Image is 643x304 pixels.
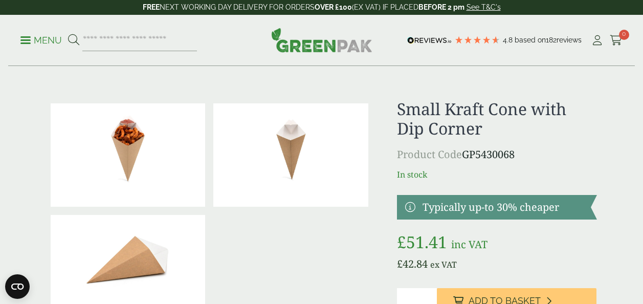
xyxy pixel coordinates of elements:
[557,36,582,44] span: reviews
[213,103,368,207] img: Small Kraft Cone No Contents Frontal
[397,231,447,253] bdi: 51.41
[515,36,546,44] span: Based on
[397,257,428,271] bdi: 42.84
[397,147,462,161] span: Product Code
[610,35,623,46] i: Cart
[610,33,623,48] a: 0
[315,3,352,11] strong: OVER £100
[20,34,62,47] p: Menu
[418,3,464,11] strong: BEFORE 2 pm
[546,36,557,44] span: 182
[619,30,629,40] span: 0
[397,99,597,139] h1: Small Kraft Cone with Dip Corner
[407,37,452,44] img: REVIEWS.io
[467,3,501,11] a: See T&C's
[397,231,406,253] span: £
[20,34,62,45] a: Menu
[397,168,597,181] p: In stock
[503,36,515,44] span: 4.8
[591,35,604,46] i: My Account
[397,147,597,162] p: GP5430068
[454,35,500,45] div: 4.79 Stars
[397,257,403,271] span: £
[5,274,30,299] button: Open CMP widget
[143,3,160,11] strong: FREE
[271,28,372,52] img: GreenPak Supplies
[430,259,457,270] span: ex VAT
[51,103,206,207] img: Small Kraft Cone With Contents (Chips) Frontal
[451,237,487,251] span: inc VAT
